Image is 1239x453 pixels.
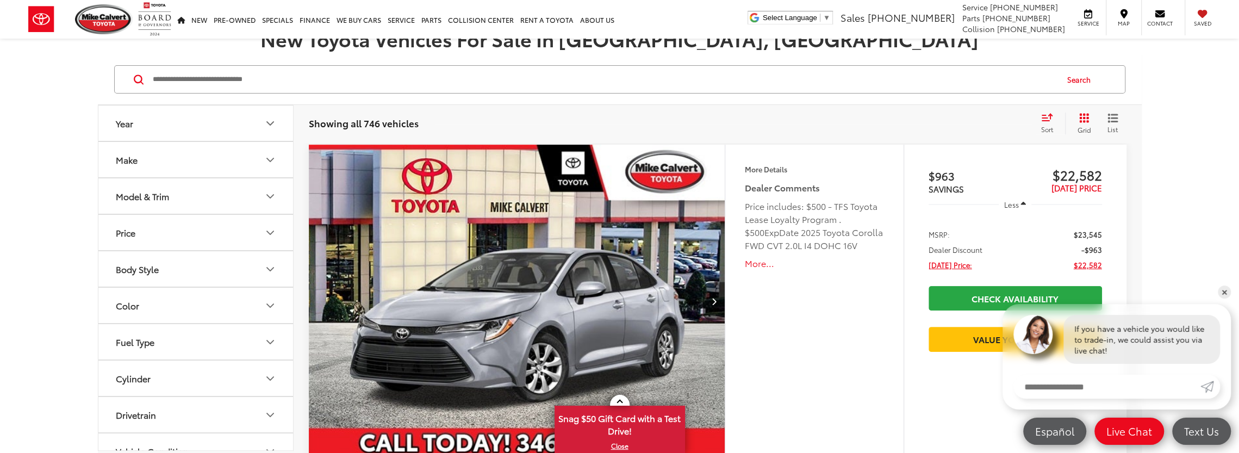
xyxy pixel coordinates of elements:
span: Text Us [1179,424,1224,438]
a: Live Chat [1094,418,1164,445]
div: Color [116,300,139,311]
div: Cylinder [264,372,277,385]
button: Body StyleBody Style [98,251,294,287]
div: Year [264,117,277,130]
button: CylinderCylinder [98,361,294,396]
span: Grid [1078,125,1091,134]
div: Body Style [116,264,159,274]
span: [DATE] Price: [929,259,972,270]
span: [DATE] PRICE [1051,182,1102,194]
a: Español [1023,418,1086,445]
span: Collision [962,23,995,34]
span: Service [1076,20,1100,27]
span: [PHONE_NUMBER] [990,2,1058,13]
span: Sales [840,10,865,24]
div: Fuel Type [264,336,277,349]
a: Text Us [1172,418,1231,445]
span: List [1107,125,1118,134]
a: Select Language​ [763,14,830,22]
div: Drivetrain [116,409,156,420]
button: Search [1057,66,1106,93]
div: Drivetrain [264,408,277,421]
button: Select sort value [1036,113,1065,134]
h4: More Details [744,165,884,173]
div: Price includes: $500 - TFS Toyota Lease Loyalty Program . $500ExpDate 2025 Toyota Corolla FWD CVT... [744,200,884,252]
button: YearYear [98,106,294,141]
span: SAVINGS [929,183,964,195]
span: Saved [1191,20,1215,27]
button: MakeMake [98,142,294,177]
span: Live Chat [1101,424,1157,438]
div: If you have a vehicle you would like to trade-in, we could assist you via live chat! [1063,315,1220,364]
div: Make [116,154,138,165]
h5: Dealer Comments [744,181,884,194]
span: $22,582 [1015,166,1102,183]
span: Parts [962,13,980,23]
span: Less [1004,200,1019,209]
span: ▼ [823,14,830,22]
button: Next image [703,282,725,320]
a: Check Availability [929,286,1102,311]
div: Cylinder [116,373,151,383]
span: Map [1112,20,1136,27]
div: Model & Trim [116,191,169,201]
span: MSRP: [929,229,950,240]
span: [PHONE_NUMBER] [982,13,1050,23]
span: Service [962,2,988,13]
span: $22,582 [1074,259,1102,270]
button: Fuel TypeFuel Type [98,324,294,359]
button: Model & TrimModel & Trim [98,178,294,214]
span: -$963 [1081,244,1102,255]
img: Agent profile photo [1013,315,1053,354]
a: Submit [1200,375,1220,399]
input: Search by Make, Model, or Keyword [152,66,1057,92]
button: More... [744,257,884,270]
input: Enter your message [1013,375,1200,399]
button: ColorColor [98,288,294,323]
span: Sort [1041,125,1053,134]
span: Showing all 746 vehicles [309,116,419,129]
span: [PHONE_NUMBER] [868,10,955,24]
div: Price [264,226,277,239]
img: Mike Calvert Toyota [75,4,133,34]
span: Select Language [763,14,817,22]
span: Español [1030,424,1080,438]
button: Less [999,195,1031,214]
button: PricePrice [98,215,294,250]
div: Color [264,299,277,312]
span: Snag $50 Gift Card with a Test Drive! [556,407,684,440]
a: Value Your Trade [929,327,1102,351]
span: [PHONE_NUMBER] [997,23,1065,34]
div: Price [116,227,135,238]
div: Fuel Type [116,337,154,347]
button: List View [1099,113,1126,134]
div: Year [116,118,133,128]
span: Contact [1147,20,1173,27]
span: Dealer Discount [929,244,982,255]
div: Model & Trim [264,190,277,203]
span: $23,545 [1074,229,1102,240]
button: DrivetrainDrivetrain [98,397,294,432]
span: $963 [929,167,1016,184]
div: Make [264,153,277,166]
button: Grid View [1065,113,1099,134]
div: Body Style [264,263,277,276]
